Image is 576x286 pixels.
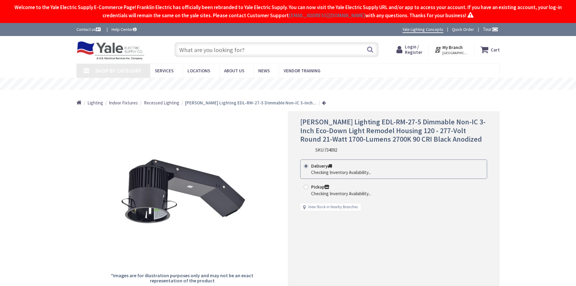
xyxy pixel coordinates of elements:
[155,68,174,74] span: Services
[109,100,138,106] a: Indoor Fixtures
[224,68,244,74] span: About Us
[324,147,337,153] span: 734092
[185,100,316,106] strong: [PERSON_NAME] Lighting EDL-RM-27-5 Dimmable Non-IC 3-Inch...
[315,147,337,153] div: SKU:
[452,26,474,32] a: Quick Order
[258,68,270,74] span: News
[491,44,500,55] strong: Cart
[174,42,379,57] input: What are you looking for?
[311,190,371,197] div: Checking Inventory Availability...
[144,100,179,106] a: Recessed Lighting
[284,68,321,74] span: Vendor Training
[76,26,102,32] a: Contact us
[311,184,329,190] strong: Pickup
[483,26,498,32] span: Tour
[311,163,332,169] strong: Delivery
[87,100,103,106] a: Lighting
[95,67,142,74] span: Shop By Category
[396,44,422,55] a: Login / Register
[405,44,422,55] span: Login / Register
[15,4,562,19] span: Welcome to the Yale Electric Supply E-Commerce Page! Franklin Electric has officially been rebran...
[110,124,254,268] img: Troy Lighting EDL-RM-27-5 Dimmable Non-IC 3-Inch Eco-Down Light Remodel Housing 120 - 277-Volt Ro...
[480,44,500,55] a: Cart
[187,68,210,74] span: Locations
[311,169,371,176] div: Checking Inventory Availability...
[308,204,358,210] a: View Stock in Nearby Branches
[110,273,254,284] h5: *Images are for illustration purposes only and may not be an exact representation of the product
[76,41,145,60] img: Yale Electric Supply Co.
[442,51,468,55] span: [GEOGRAPHIC_DATA], [GEOGRAPHIC_DATA]
[434,44,468,55] div: My Branch [GEOGRAPHIC_DATA], [GEOGRAPHIC_DATA]
[442,44,463,50] strong: My Branch
[289,12,365,20] a: [EMAIL_ADDRESS][DOMAIN_NAME]
[112,26,137,32] a: Help Center
[402,26,443,33] a: Yale Lighting Concepts
[300,117,486,144] span: [PERSON_NAME] Lighting EDL-RM-27-5 Dimmable Non-IC 3-Inch Eco-Down Light Remodel Housing 120 - 27...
